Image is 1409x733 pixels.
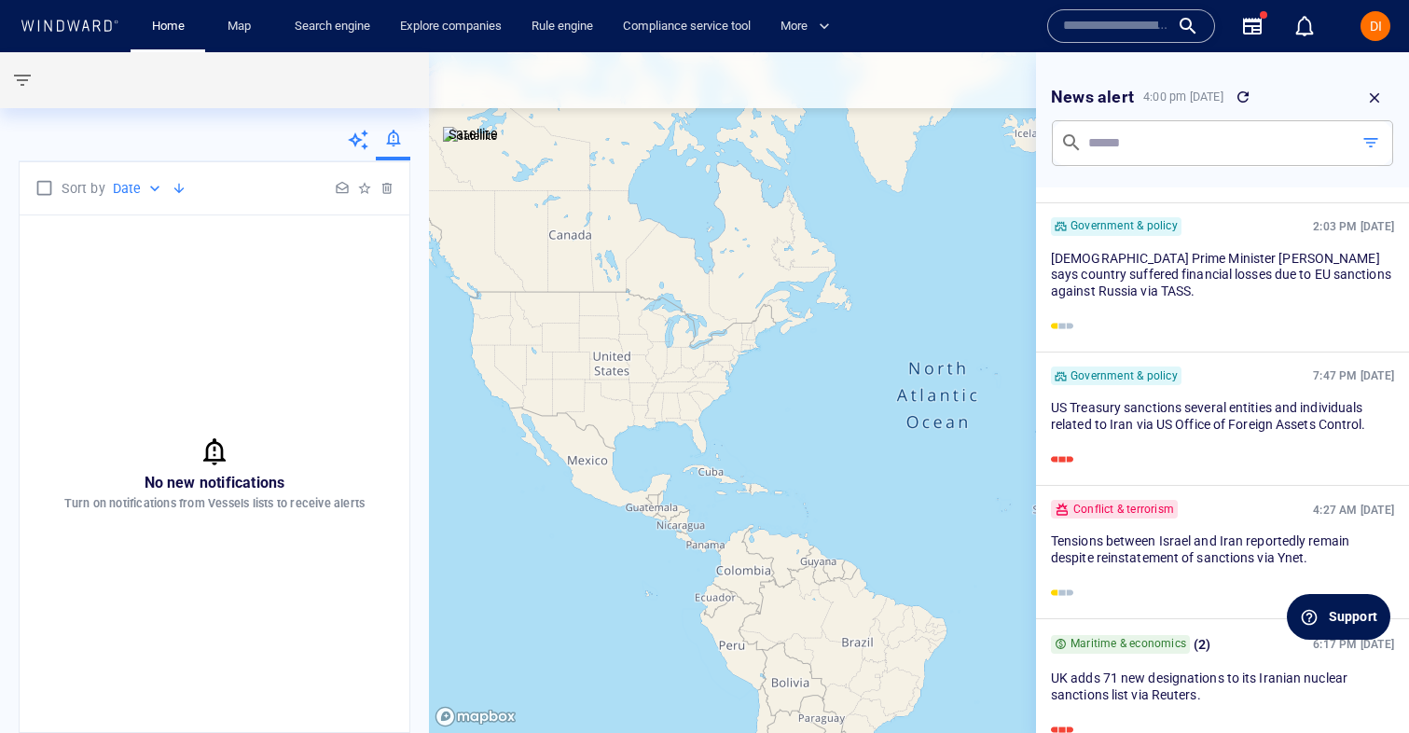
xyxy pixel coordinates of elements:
canvas: Map [429,52,1409,733]
button: Home [138,10,198,43]
iframe: Chat [1330,649,1395,719]
p: Satellite [449,123,498,145]
p: Sort by [62,177,104,200]
a: Compliance service tool [615,10,758,43]
span: No new notifications [145,474,285,491]
p: 7:47 PM [DATE] [1313,366,1394,385]
span: More [780,16,830,37]
p: Maritime & economics [1071,637,1186,651]
a: Mapbox logo [435,706,517,727]
a: Rule engine [524,10,601,43]
span: US Treasury sanctions several entities and individuals related to Iran via US Office of Foreign A... [1051,400,1366,432]
p: ( 2 ) [1194,633,1211,656]
p: Government & policy [1071,219,1178,233]
img: satellite [443,127,498,145]
div: Notification center [1293,15,1316,37]
p: 6:17 PM [DATE] [1313,635,1394,654]
p: 4:00 pm [DATE] [1143,89,1223,105]
a: Search engine [287,10,378,43]
span: UK adds 71 new designations to its Iranian nuclear sanctions list via Reuters. [1051,671,1347,702]
p: Turn on notifications from Vessels lists to receive alerts [64,495,366,512]
p: Date [113,177,142,200]
a: Explore companies [393,10,509,43]
a: Map [220,10,265,43]
div: Date [113,177,164,200]
p: 2:03 PM [DATE] [1313,217,1394,236]
p: Government & policy [1071,368,1178,382]
button: Map [213,10,272,43]
span: DI [1370,19,1382,34]
button: DI [1357,7,1394,45]
button: More [773,10,846,43]
a: Home [145,10,192,43]
span: [DEMOGRAPHIC_DATA] Prime Minister [PERSON_NAME] says country suffered financial losses due to EU ... [1051,250,1391,297]
span: Tensions between Israel and Iran reportedly remain despite reinstatement of sanctions via Ynet. [1051,533,1349,565]
h6: News alert [1051,84,1134,111]
p: Conflict & terrorism [1073,502,1174,516]
p: 4:27 AM [DATE] [1313,501,1394,519]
